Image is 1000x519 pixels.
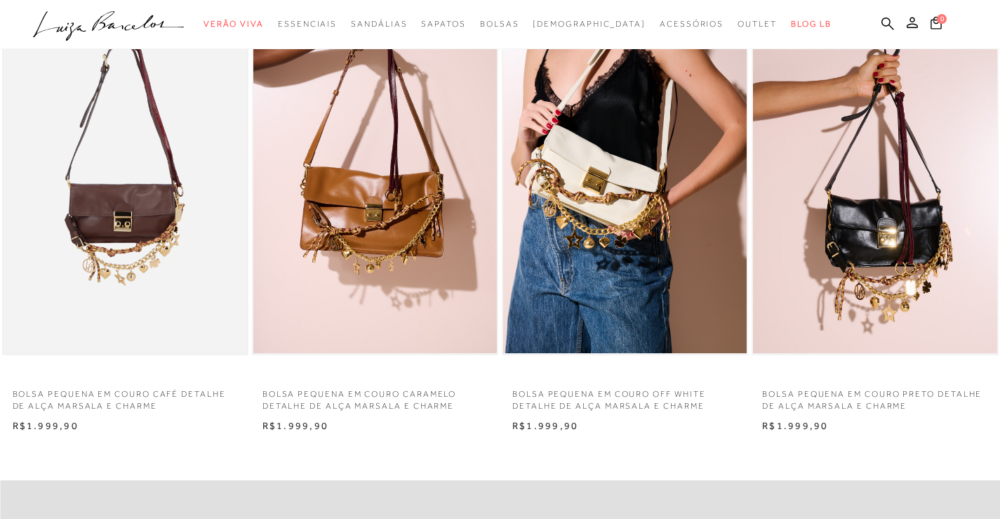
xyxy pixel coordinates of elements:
a: BLOG LB [791,11,832,37]
span: Acessórios [660,19,724,29]
a: categoryNavScreenReaderText [204,11,264,37]
span: [DEMOGRAPHIC_DATA] [533,19,646,29]
span: BLOG LB [791,19,832,29]
span: R$1.999,90 [762,420,828,431]
span: Essenciais [278,19,337,29]
a: BOLSA PEQUENA EM COURO OFF WHITE DETALHE DE ALÇA MARSALA E CHARME [502,380,748,412]
a: categoryNavScreenReaderText [738,11,777,37]
a: categoryNavScreenReaderText [660,11,724,37]
span: 0 [937,14,947,24]
button: 0 [926,15,946,34]
span: R$1.999,90 [13,420,79,431]
span: R$1.999,90 [262,420,328,431]
a: categoryNavScreenReaderText [480,11,519,37]
span: Sapatos [421,19,465,29]
a: categoryNavScreenReaderText [351,11,407,37]
span: Sandálias [351,19,407,29]
span: Bolsas [480,19,519,29]
a: BOLSA PEQUENA EM COURO CAFÉ DETALHE DE ALÇA MARSALA E CHARME [2,380,248,412]
span: Verão Viva [204,19,264,29]
a: BOLSA PEQUENA EM COURO CARAMELO DETALHE DE ALÇA MARSALA E CHARME [252,380,498,412]
span: R$1.999,90 [512,420,578,431]
a: noSubCategoriesText [533,11,646,37]
a: categoryNavScreenReaderText [421,11,465,37]
a: BOLSA PEQUENA EM COURO PRETO DETALHE DE ALÇA MARSALA E CHARME [752,380,998,412]
a: categoryNavScreenReaderText [278,11,337,37]
span: Outlet [738,19,777,29]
